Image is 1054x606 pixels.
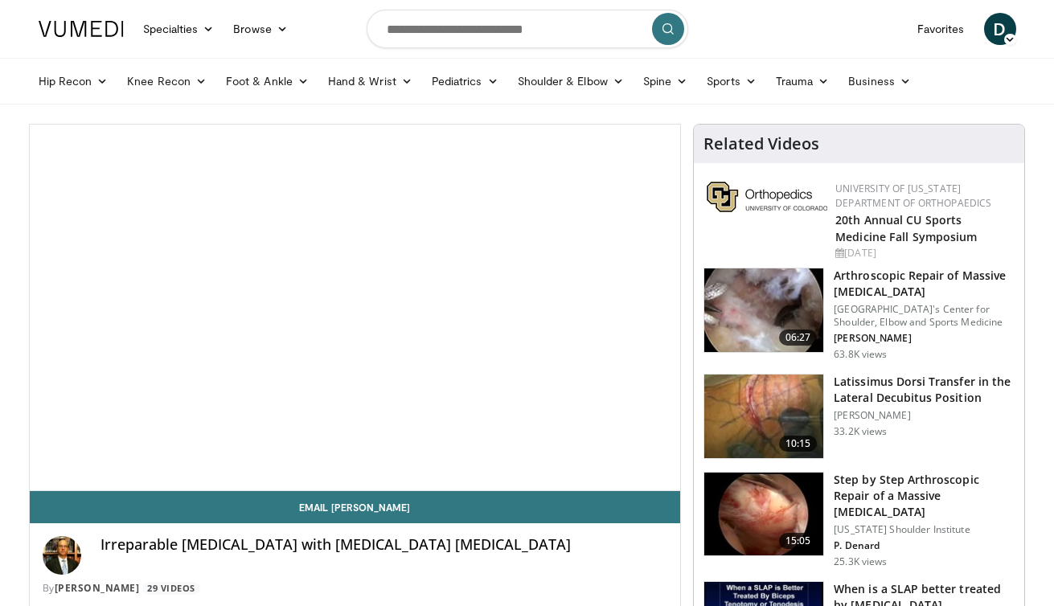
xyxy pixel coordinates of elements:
[835,182,991,210] a: University of [US_STATE] Department of Orthopaedics
[703,268,1015,361] a: 06:27 Arthroscopic Repair of Massive [MEDICAL_DATA] [GEOGRAPHIC_DATA]'s Center for Shoulder, Elbo...
[43,536,81,575] img: Avatar
[30,125,681,491] video-js: Video Player
[834,268,1015,300] h3: Arthroscopic Repair of Massive [MEDICAL_DATA]
[704,473,823,556] img: 7cd5bdb9-3b5e-40f2-a8f4-702d57719c06.150x105_q85_crop-smart_upscale.jpg
[834,523,1015,536] p: [US_STATE] Shoulder Institute
[39,21,124,37] img: VuMedi Logo
[30,491,681,523] a: Email [PERSON_NAME]
[834,409,1015,422] p: [PERSON_NAME]
[100,536,668,554] h4: Irreparable [MEDICAL_DATA] with [MEDICAL_DATA] [MEDICAL_DATA]
[707,182,827,212] img: 355603a8-37da-49b6-856f-e00d7e9307d3.png.150x105_q85_autocrop_double_scale_upscale_version-0.2.png
[779,436,818,452] span: 10:15
[142,582,201,596] a: 29 Videos
[835,212,977,244] a: 20th Annual CU Sports Medicine Fall Symposium
[834,303,1015,329] p: [GEOGRAPHIC_DATA]'s Center for Shoulder, Elbow and Sports Medicine
[779,533,818,549] span: 15:05
[224,13,297,45] a: Browse
[117,65,216,97] a: Knee Recon
[834,539,1015,552] p: P. Denard
[834,332,1015,345] p: [PERSON_NAME]
[984,13,1016,45] a: D
[779,330,818,346] span: 06:27
[834,374,1015,406] h3: Latissimus Dorsi Transfer in the Lateral Decubitus Position
[766,65,839,97] a: Trauma
[43,581,668,596] div: By
[634,65,697,97] a: Spine
[367,10,688,48] input: Search topics, interventions
[133,13,224,45] a: Specialties
[908,13,974,45] a: Favorites
[703,134,819,154] h4: Related Videos
[55,581,140,595] a: [PERSON_NAME]
[834,555,887,568] p: 25.3K views
[834,425,887,438] p: 33.2K views
[318,65,422,97] a: Hand & Wrist
[835,246,1011,260] div: [DATE]
[704,375,823,458] img: 38501_0000_3.png.150x105_q85_crop-smart_upscale.jpg
[834,348,887,361] p: 63.8K views
[508,65,634,97] a: Shoulder & Elbow
[834,472,1015,520] h3: Step by Step Arthroscopic Repair of a Massive [MEDICAL_DATA]
[704,268,823,352] img: 281021_0002_1.png.150x105_q85_crop-smart_upscale.jpg
[422,65,508,97] a: Pediatrics
[839,65,921,97] a: Business
[703,374,1015,459] a: 10:15 Latissimus Dorsi Transfer in the Lateral Decubitus Position [PERSON_NAME] 33.2K views
[703,472,1015,568] a: 15:05 Step by Step Arthroscopic Repair of a Massive [MEDICAL_DATA] [US_STATE] Shoulder Institute ...
[216,65,318,97] a: Foot & Ankle
[29,65,118,97] a: Hip Recon
[697,65,766,97] a: Sports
